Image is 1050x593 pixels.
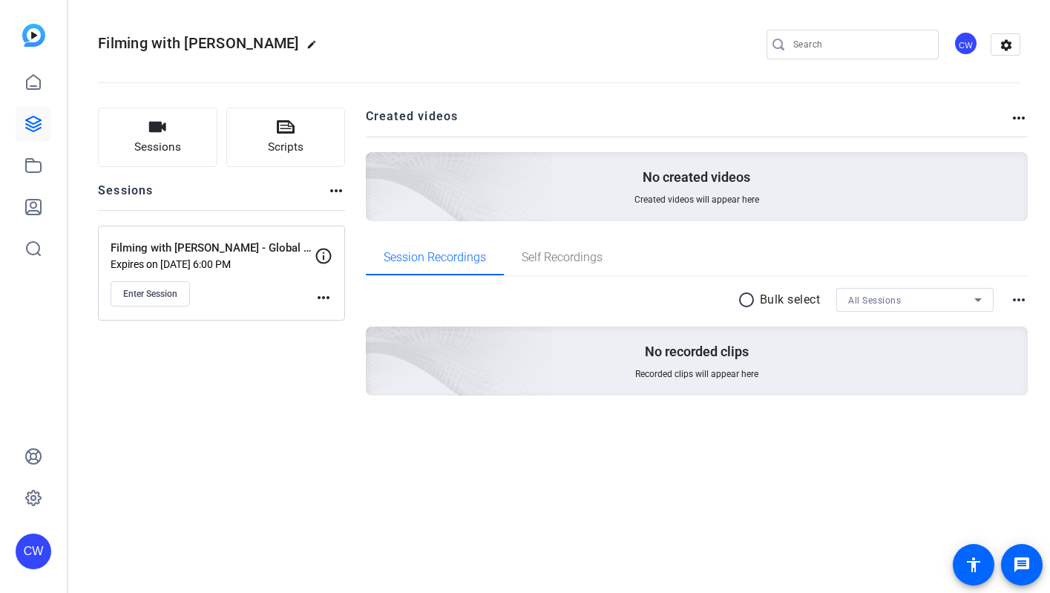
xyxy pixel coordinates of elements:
mat-icon: accessibility [965,556,982,574]
img: blue-gradient.svg [22,24,45,47]
mat-icon: more_horiz [327,182,345,200]
p: No created videos [643,168,750,186]
mat-icon: more_horiz [315,289,332,307]
mat-icon: radio_button_unchecked [738,291,760,309]
p: Filming with [PERSON_NAME] - Global Youth Voices [111,240,315,257]
span: Scripts [268,139,303,156]
div: CW [954,31,978,56]
p: Expires on [DATE] 6:00 PM [111,258,315,270]
h2: Created videos [366,108,1011,137]
mat-icon: more_horiz [1010,109,1028,127]
p: No recorded clips [645,343,749,361]
span: All Sessions [848,295,901,306]
span: Sessions [134,139,181,156]
p: Bulk select [760,291,821,309]
button: Scripts [226,108,346,167]
ngx-avatar: Claire Williams [954,31,980,57]
button: Sessions [98,108,217,167]
span: Created videos will appear here [634,194,759,206]
mat-icon: edit [306,39,324,57]
mat-icon: message [1013,556,1031,574]
img: embarkstudio-empty-session.png [200,180,554,502]
input: Search [793,36,927,53]
span: Enter Session [123,288,177,300]
button: Enter Session [111,281,190,307]
span: Recorded clips will appear here [635,368,758,380]
mat-icon: more_horiz [1010,291,1028,309]
img: Creted videos background [200,5,554,327]
h2: Sessions [98,182,154,210]
mat-icon: settings [991,34,1021,56]
div: CW [16,534,51,569]
span: Filming with [PERSON_NAME] [98,34,299,52]
span: Self Recordings [522,252,603,263]
span: Session Recordings [384,252,486,263]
